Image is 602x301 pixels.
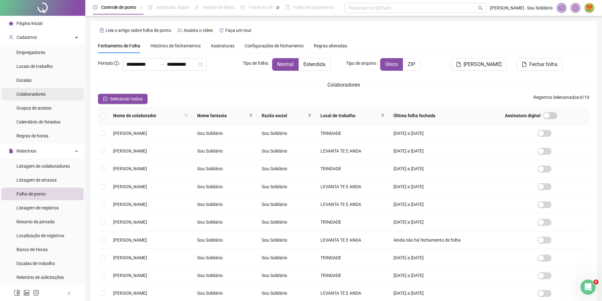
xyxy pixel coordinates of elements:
span: Relatório de solicitações [16,275,64,280]
td: Sou Solidário [257,178,315,196]
span: Cadastros [16,35,37,40]
td: Sou Solidário [192,267,257,285]
span: swap-right [159,62,164,67]
td: Sou Solidário [257,267,315,285]
td: LEVANTA TE E ANDA [315,178,389,196]
span: [PERSON_NAME] [113,291,147,296]
span: Controle de ponto [101,5,136,10]
span: Listagem de registros [16,205,59,210]
span: Colaboradores [327,82,360,88]
span: filter [380,111,386,120]
span: Relatórios [16,148,36,154]
td: [DATE] a [DATE] [388,178,500,196]
span: sun [195,5,199,9]
td: LEVANTA TE E ANDA [315,196,389,213]
span: [PERSON_NAME] [113,220,147,225]
span: check-square [103,97,107,101]
td: Sou Solidário [192,231,257,249]
td: [DATE] a [DATE] [388,124,500,142]
span: dashboard [240,5,245,9]
span: Assinaturas [211,44,234,48]
span: Listagem de atrasos [16,178,57,183]
span: file-text [100,28,104,33]
td: TRINDADE [315,214,389,231]
span: Admissão digital [156,5,189,10]
td: LEVANTA TE E ANDA [315,231,389,249]
span: Selecionar todos [110,95,143,102]
span: Página inicial [16,21,42,26]
td: Sou Solidário [257,160,315,178]
span: Histórico de fechamentos [150,43,201,48]
span: pushpin [276,6,280,9]
span: [PERSON_NAME] - Sou Solidário [490,4,553,11]
img: 72282 [585,3,594,13]
span: Folha de pagamento [294,5,334,10]
span: Nome fantasia [197,112,246,119]
span: home [9,21,13,26]
span: Configurações de fechamento [245,44,304,48]
span: Fechamento de Folha [98,43,140,48]
span: Faça um tour [225,28,252,33]
span: Período [98,61,113,66]
span: Tipo de arquivo [346,60,376,67]
span: Folha de ponto [16,191,46,196]
td: Sou Solidário [192,124,257,142]
span: [PERSON_NAME] [113,166,147,171]
span: [PERSON_NAME] [113,131,147,136]
span: Nome do colaborador [113,112,182,119]
span: filter [381,114,385,117]
button: Selecionar todos [98,94,148,104]
span: info-circle [114,61,119,65]
td: Sou Solidário [192,196,257,213]
span: Localização de registros [16,233,64,238]
td: TRINDADE [315,267,389,285]
span: facebook [14,290,20,296]
span: Calendário de feriados [16,119,60,124]
span: : 0 / 10 [533,94,589,104]
span: Locais de trabalho [16,64,53,69]
span: search [185,114,188,117]
span: clock-circle [93,5,97,9]
span: Estendida [303,61,325,67]
td: Sou Solidário [192,249,257,267]
button: Fechar folha [517,58,562,71]
button: [PERSON_NAME] [451,58,507,71]
th: Última folha fechada [388,107,500,124]
span: [PERSON_NAME] [113,184,147,189]
span: search [478,6,483,10]
td: [DATE] a [DATE] [388,214,500,231]
span: [PERSON_NAME] [113,238,147,243]
span: ZIP [408,61,415,67]
span: Painel do DP [249,5,273,10]
span: 6 [593,280,599,285]
span: Gestão de férias [203,5,235,10]
span: bell [573,5,578,11]
td: Sou Solidário [192,142,257,160]
span: history [219,28,224,33]
iframe: Intercom live chat [581,280,596,295]
span: file [9,149,13,153]
td: Sou Solidário [192,160,257,178]
span: Escalas [16,78,32,83]
span: file [522,62,527,67]
span: Leia o artigo sobre folha de ponto [106,28,171,33]
td: Sou Solidário [257,249,315,267]
span: Listagem de colaboradores [16,164,70,169]
span: instagram [33,290,39,296]
span: Assinatura digital [505,112,541,119]
span: Fechar folha [529,61,557,68]
span: Banco de Horas [16,247,48,252]
span: file [456,62,461,67]
span: user-add [9,35,13,39]
span: Empregadores [16,50,45,55]
td: Sou Solidário [257,231,315,249]
td: [DATE] a [DATE] [388,160,500,178]
span: [PERSON_NAME] [113,273,147,278]
td: Sou Solidário [257,196,315,213]
td: Sou Solidário [257,214,315,231]
td: Sou Solidário [192,214,257,231]
td: Sou Solidário [257,124,315,142]
span: to [159,62,164,67]
span: Colaboradores [16,92,46,97]
td: TRINDADE [315,160,389,178]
